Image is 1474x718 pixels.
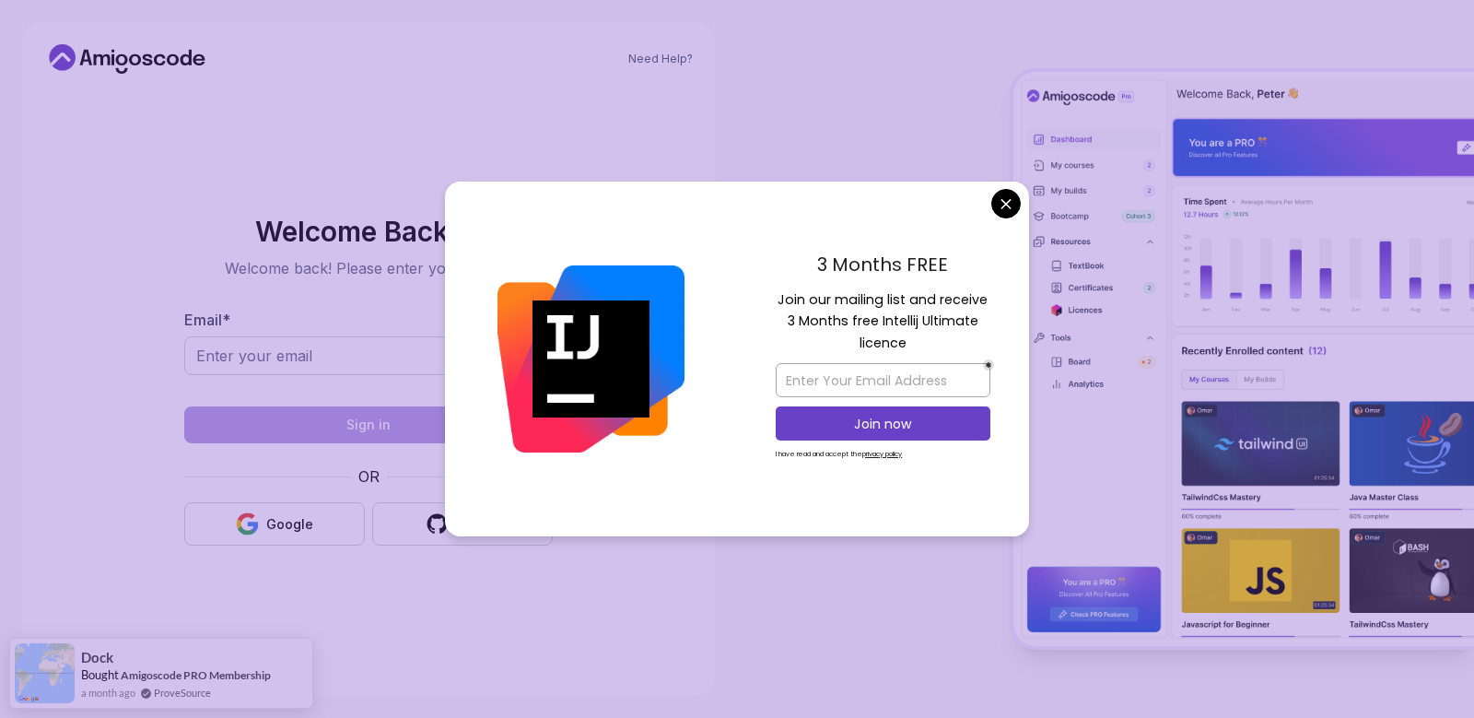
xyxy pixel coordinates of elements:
button: Github [372,502,553,546]
button: Google [184,502,365,546]
a: ProveSource [154,685,211,700]
a: Need Help? [628,52,693,66]
h2: Welcome Back [184,217,553,246]
input: Enter your email [184,336,553,375]
div: Google [266,515,313,534]
label: Email * [184,311,230,329]
span: Dock [81,650,113,665]
a: Amigoscode PRO Membership [121,668,271,682]
a: Home link [44,44,210,74]
p: OR [358,465,380,488]
img: Amigoscode Dashboard [1013,72,1474,646]
div: Sign in [346,416,391,434]
button: Sign in [184,406,553,443]
span: Bought [81,667,119,682]
span: a month ago [81,685,135,700]
p: Welcome back! Please enter your details. [184,257,553,279]
img: provesource social proof notification image [15,643,75,703]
